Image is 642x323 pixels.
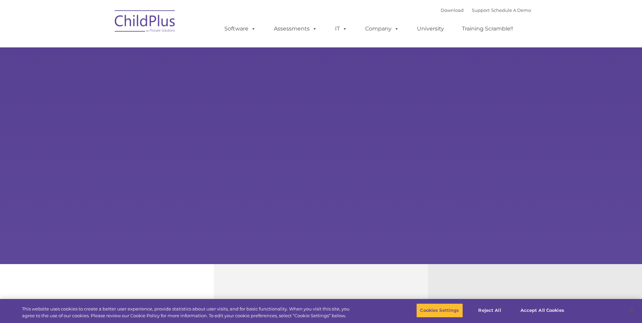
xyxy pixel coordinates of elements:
a: IT [328,22,354,36]
a: Software [218,22,263,36]
font: | [441,7,531,13]
button: Cookies Settings [416,303,463,318]
a: Training Scramble!! [455,22,520,36]
a: Schedule A Demo [491,7,531,13]
a: Assessments [267,22,324,36]
img: ChildPlus by Procare Solutions [111,5,179,39]
button: Close [624,303,639,318]
a: Download [441,7,464,13]
a: Company [358,22,406,36]
div: This website uses cookies to create a better user experience, provide statistics about user visit... [22,306,353,319]
button: Accept All Cookies [517,303,568,318]
a: University [410,22,451,36]
a: Support [472,7,490,13]
button: Reject All [469,303,511,318]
